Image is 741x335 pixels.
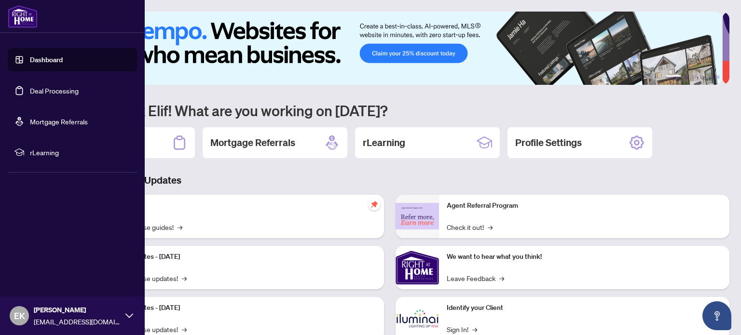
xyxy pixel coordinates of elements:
[700,75,704,79] button: 4
[447,201,722,211] p: Agent Referral Program
[50,12,722,85] img: Slide 0
[685,75,689,79] button: 2
[716,75,720,79] button: 6
[447,273,504,283] a: Leave Feedback→
[8,5,38,28] img: logo
[101,303,376,313] p: Platform Updates - [DATE]
[499,273,504,283] span: →
[447,324,477,335] a: Sign In!→
[101,201,376,211] p: Self-Help
[472,324,477,335] span: →
[101,252,376,262] p: Platform Updates - [DATE]
[178,222,182,232] span: →
[182,324,187,335] span: →
[30,55,63,64] a: Dashboard
[666,75,681,79] button: 1
[447,252,722,262] p: We want to hear what you think!
[30,117,88,126] a: Mortgage Referrals
[363,136,405,149] h2: rLearning
[396,203,439,229] img: Agent Referral Program
[50,174,729,187] h3: Brokerage & Industry Updates
[182,273,187,283] span: →
[488,222,493,232] span: →
[50,101,729,120] h1: Welcome back Elif! What are you working on [DATE]?
[702,301,731,330] button: Open asap
[515,136,582,149] h2: Profile Settings
[369,199,380,210] span: pushpin
[396,246,439,289] img: We want to hear what you think!
[447,222,493,232] a: Check it out!→
[447,303,722,313] p: Identify your Client
[14,309,25,322] span: EK
[708,75,712,79] button: 5
[693,75,697,79] button: 3
[34,305,121,315] span: [PERSON_NAME]
[210,136,295,149] h2: Mortgage Referrals
[34,316,121,327] span: [EMAIL_ADDRESS][DOMAIN_NAME]
[30,86,79,95] a: Deal Processing
[30,147,130,158] span: rLearning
